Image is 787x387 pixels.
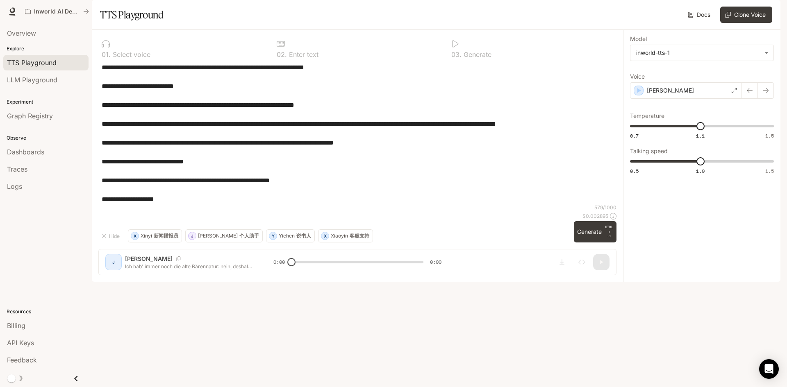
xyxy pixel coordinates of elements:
p: [PERSON_NAME] [647,86,694,95]
span: 1.5 [765,132,774,139]
div: X [321,229,329,242]
span: 1.0 [696,167,705,174]
div: Y [269,229,277,242]
div: Open Intercom Messenger [759,359,779,379]
p: Temperature [630,113,664,119]
button: All workspaces [21,3,93,20]
h1: TTS Playground [100,7,164,23]
p: 个人助手 [239,233,259,238]
p: [PERSON_NAME] [198,233,238,238]
p: Voice [630,74,645,79]
span: 1.1 [696,132,705,139]
p: 说书人 [296,233,311,238]
p: Xinyi [141,233,152,238]
p: 新闻播报员 [154,233,178,238]
p: CTRL + [605,224,613,234]
button: XXinyi新闻播报员 [128,229,182,242]
p: 0 2 . [277,51,287,58]
p: Yichen [279,233,295,238]
p: 579 / 1000 [594,204,616,211]
p: Select voice [111,51,150,58]
button: Clone Voice [720,7,772,23]
p: 0 1 . [102,51,111,58]
p: 客服支持 [350,233,369,238]
button: Hide [98,229,125,242]
button: XXiaoyin客服支持 [318,229,373,242]
button: J[PERSON_NAME]个人助手 [185,229,263,242]
button: YYichen说书人 [266,229,315,242]
span: 0.5 [630,167,639,174]
p: Talking speed [630,148,668,154]
div: inworld-tts-1 [636,49,760,57]
span: 0.7 [630,132,639,139]
p: $ 0.002895 [582,213,608,220]
div: X [131,229,139,242]
div: J [189,229,196,242]
a: Docs [686,7,714,23]
button: GenerateCTRL +⏎ [574,221,616,242]
p: Xiaoyin [331,233,348,238]
p: Model [630,36,647,42]
div: inworld-tts-1 [630,45,773,61]
p: 0 3 . [451,51,462,58]
p: Inworld AI Demos [34,8,80,15]
p: ⏎ [605,224,613,239]
span: 1.5 [765,167,774,174]
p: Enter text [287,51,318,58]
p: Generate [462,51,491,58]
